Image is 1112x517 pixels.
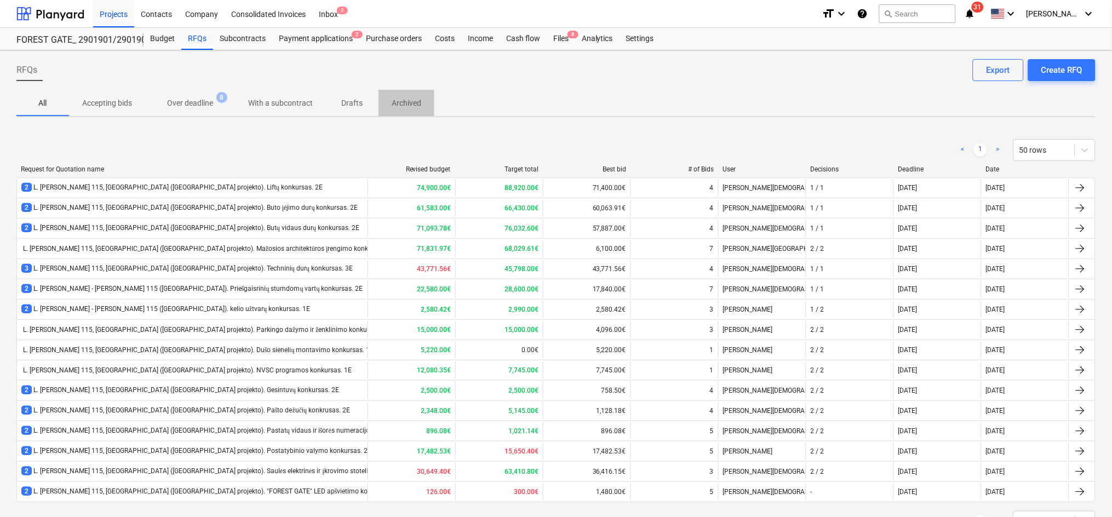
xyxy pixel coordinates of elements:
[986,488,1005,496] div: [DATE]
[21,223,32,232] span: 2
[972,2,984,13] span: 31
[710,407,714,415] div: 4
[986,184,1005,192] div: [DATE]
[543,361,630,379] div: 7,745.00€
[337,7,348,14] span: 3
[1041,63,1082,77] div: Create RFQ
[898,488,918,496] div: [DATE]
[986,407,1005,415] div: [DATE]
[543,402,630,420] div: 1,128.18€
[986,326,1005,334] div: [DATE]
[372,165,451,173] div: Revised budget
[710,204,714,212] div: 4
[505,245,538,252] b: 68,029.61€
[21,406,350,415] div: L. [PERSON_NAME] 115, [GEOGRAPHIC_DATA] ([GEOGRAPHIC_DATA] projekto). Pašto dežučių konkrusas. 2E
[216,92,227,103] span: 8
[508,306,538,313] b: 2,990.00€
[811,488,812,496] div: -
[986,306,1005,313] div: [DATE]
[710,366,714,374] div: 1
[620,28,661,50] div: Settings
[505,225,538,232] b: 76,032.60€
[417,184,451,192] b: 74,900.00€
[986,366,1005,374] div: [DATE]
[1082,7,1096,20] i: keyboard_arrow_down
[710,285,714,293] div: 7
[417,468,451,475] b: 30,649.40€
[974,143,987,157] a: Page 1 is your current page
[547,28,575,50] div: Files
[543,341,630,359] div: 5,220.00€
[505,204,538,212] b: 66,430.00€
[505,447,538,455] b: 15,650.40€
[718,280,806,298] div: [PERSON_NAME][DEMOGRAPHIC_DATA]
[417,447,451,455] b: 17,482.53€
[352,31,363,38] span: 2
[811,447,824,455] div: 2 / 2
[811,366,824,374] div: 2 / 2
[723,165,801,173] div: User
[568,31,578,38] span: 8
[986,265,1005,273] div: [DATE]
[986,468,1005,475] div: [DATE]
[514,488,538,496] b: 300.00€
[417,245,451,252] b: 71,831.97€
[21,467,32,475] span: 2
[811,326,824,334] div: 2 / 2
[21,183,32,192] span: 2
[718,341,806,359] div: [PERSON_NAME]
[986,245,1005,252] div: [DATE]
[898,165,977,173] div: Deadline
[21,406,32,415] span: 2
[898,447,918,455] div: [DATE]
[359,28,428,50] div: Purchase orders
[547,165,626,173] div: Best bid
[417,204,451,212] b: 61,583.00€
[16,64,37,77] span: RFQs
[508,427,538,435] b: 1,021.14€
[710,245,714,252] div: 7
[426,427,451,435] b: 896.08€
[421,387,451,394] b: 2,500.00€
[21,467,414,476] div: L. [PERSON_NAME] 115, [GEOGRAPHIC_DATA] ([GEOGRAPHIC_DATA] projekto). Saulės elektrinės ir įkrovi...
[543,321,630,338] div: 4,096.00€
[543,260,630,278] div: 43,771.56€
[898,427,918,435] div: [DATE]
[508,387,538,394] b: 2,500.00€
[710,326,714,334] div: 3
[21,386,339,395] div: L. [PERSON_NAME] 115, [GEOGRAPHIC_DATA] ([GEOGRAPHIC_DATA] projekto). Gesintuvų konkursas. 2E
[1057,464,1112,517] iframe: Chat Widget
[461,28,500,50] a: Income
[710,468,714,475] div: 3
[973,59,1024,81] button: Export
[21,305,32,313] span: 2
[811,387,824,394] div: 2 / 2
[718,483,806,501] div: [PERSON_NAME][DEMOGRAPHIC_DATA]
[898,306,918,313] div: [DATE]
[898,407,918,415] div: [DATE]
[987,63,1010,77] div: Export
[21,203,358,212] div: L. [PERSON_NAME] 115, [GEOGRAPHIC_DATA] ([GEOGRAPHIC_DATA] projekto). Buto įėjimo durų konkursas. 2E
[710,346,714,354] div: 1
[718,179,806,197] div: [PERSON_NAME][DEMOGRAPHIC_DATA]
[543,463,630,480] div: 36,416.15€
[428,28,461,50] a: Costs
[965,7,976,20] i: notifications
[392,97,421,109] p: Archived
[718,402,806,420] div: [PERSON_NAME][DEMOGRAPHIC_DATA]
[21,305,310,314] div: L. [PERSON_NAME] - [PERSON_NAME] 115 ([GEOGRAPHIC_DATA]). kelio užtvarų konkursas. 1E
[417,265,451,273] b: 43,771.56€
[181,28,213,50] div: RFQs
[956,143,970,157] a: Previous page
[710,488,714,496] div: 5
[986,387,1005,394] div: [DATE]
[21,446,32,455] span: 2
[986,225,1005,232] div: [DATE]
[710,447,714,455] div: 5
[248,97,313,109] p: With a subcontract
[417,366,451,374] b: 12,080.35€
[718,260,806,278] div: [PERSON_NAME][DEMOGRAPHIC_DATA]
[505,265,538,273] b: 45,798.00€
[421,306,451,313] b: 2,580.42€
[898,204,918,212] div: [DATE]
